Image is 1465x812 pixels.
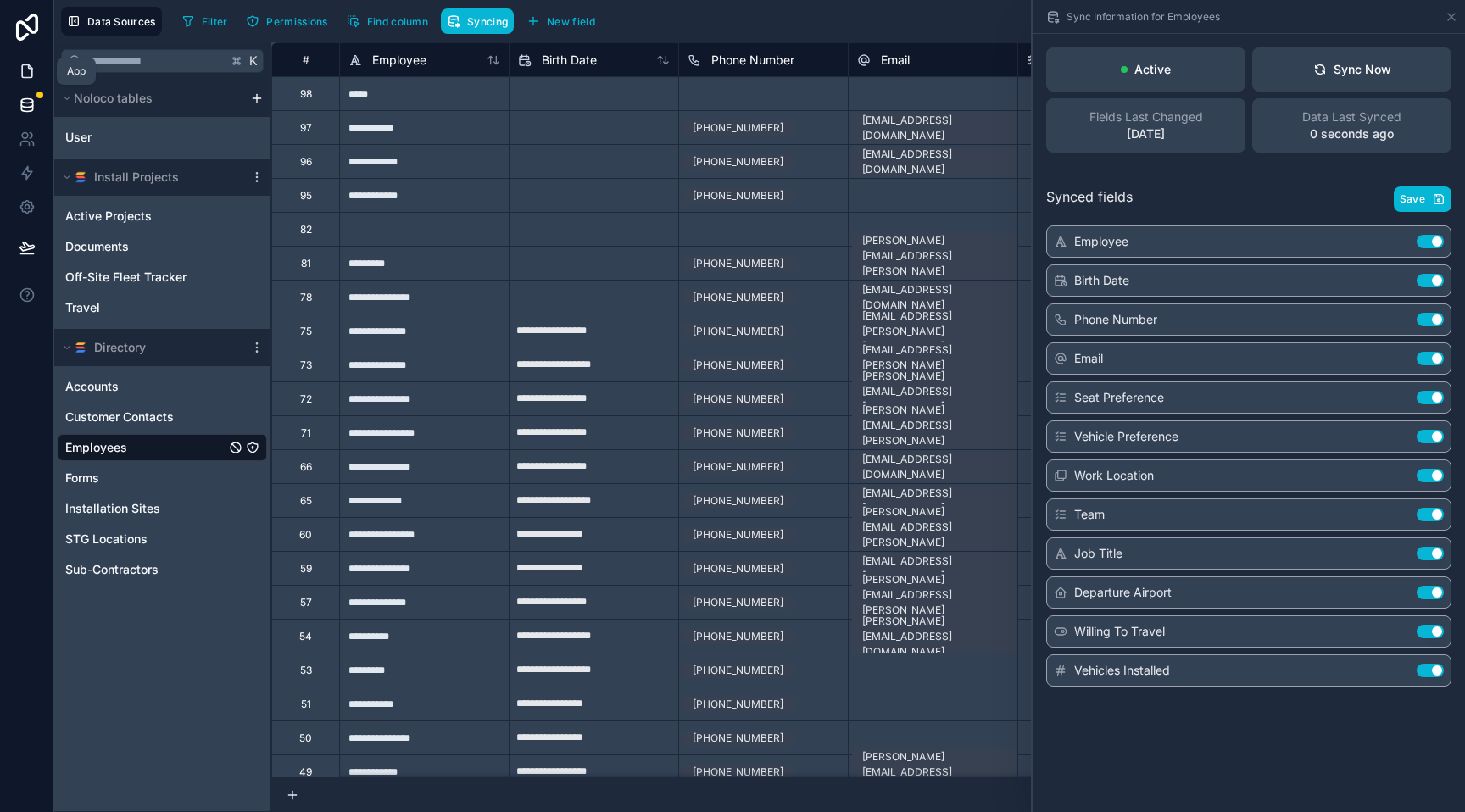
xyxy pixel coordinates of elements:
div: [PERSON_NAME][EMAIL_ADDRESS][PERSON_NAME][DOMAIN_NAME] [862,403,1007,464]
div: [PHONE_NUMBER] [693,459,783,475]
div: 65 [300,494,312,508]
div: 66 [300,460,312,474]
span: Seat Preference [1074,389,1164,406]
span: Data Sources [87,15,156,28]
button: Sync Now [1252,47,1451,92]
div: 72 [300,392,312,406]
div: [EMAIL_ADDRESS][DOMAIN_NAME] [862,147,1007,177]
div: [PERSON_NAME][EMAIL_ADDRESS][PERSON_NAME][DOMAIN_NAME] [862,233,1007,294]
span: Team [1074,506,1105,523]
a: Syncing [441,8,521,34]
div: 96 [300,155,312,169]
span: Email [881,52,910,69]
div: [EMAIL_ADDRESS][DOMAIN_NAME] [862,486,1007,516]
span: Synced fields [1046,186,1133,212]
span: Employee [372,52,426,69]
div: [PHONE_NUMBER] [693,629,783,644]
div: 50 [299,731,312,745]
div: [PHONE_NUMBER] [693,561,783,576]
div: 54 [299,630,312,643]
span: Willing To Travel [1074,623,1165,640]
span: Vehicles Installed [1074,662,1170,679]
div: 97 [300,121,312,135]
div: [PHONE_NUMBER] [693,697,783,712]
span: Job Title [1074,545,1122,562]
div: 59 [300,562,312,576]
div: [PERSON_NAME][EMAIL_ADDRESS][DOMAIN_NAME] [862,614,1007,659]
button: Syncing [441,8,514,34]
div: 53 [300,664,312,677]
div: [PERSON_NAME][EMAIL_ADDRESS][PERSON_NAME][DOMAIN_NAME] [862,504,1007,565]
div: [PHONE_NUMBER] [693,358,783,373]
span: Birth Date [542,52,597,69]
span: Sync Information for Employees [1067,10,1220,24]
div: [EMAIL_ADDRESS][DOMAIN_NAME] [862,452,1007,482]
span: Permissions [266,15,327,28]
div: # [285,53,326,66]
div: [PERSON_NAME][EMAIL_ADDRESS][DOMAIN_NAME] [862,749,1007,795]
div: 75 [300,325,312,338]
div: [PHONE_NUMBER] [693,188,783,203]
div: [PHONE_NUMBER] [693,256,783,271]
div: [PHONE_NUMBER] [693,765,783,780]
div: [PHONE_NUMBER] [693,290,783,305]
div: [EMAIL_ADDRESS][DOMAIN_NAME] [862,113,1007,143]
span: Fields Last Changed [1089,108,1203,125]
div: 71 [301,426,311,440]
span: Departure Airport [1074,584,1172,601]
span: Phone Number [711,52,794,69]
div: [PHONE_NUMBER] [693,527,783,542]
span: Syncing [467,15,508,28]
div: [PHONE_NUMBER] [693,595,783,610]
div: App [67,64,86,78]
div: 57 [300,596,312,609]
p: Active [1134,61,1171,78]
span: Phone Number [1074,311,1157,328]
div: 98 [300,87,312,101]
div: [PERSON_NAME][EMAIL_ADDRESS][PERSON_NAME][DOMAIN_NAME] [862,572,1007,633]
div: 51 [301,698,311,711]
div: [PHONE_NUMBER] [693,154,783,170]
div: [PHONE_NUMBER] [693,425,783,441]
div: [EMAIL_ADDRESS][PERSON_NAME][DOMAIN_NAME] [862,342,1007,388]
span: Data Last Synced [1302,108,1401,125]
span: Filter [202,15,228,28]
div: [PHONE_NUMBER] [693,493,783,509]
div: 81 [301,257,311,270]
span: Birth Date [1074,272,1129,289]
p: [DATE] [1127,125,1165,142]
span: Employee [1074,233,1128,250]
div: 49 [299,765,312,779]
div: 78 [300,291,312,304]
div: [PHONE_NUMBER] [693,120,783,136]
div: [PHONE_NUMBER] [693,324,783,339]
div: 60 [299,528,312,542]
button: Save [1394,186,1451,212]
div: [PERSON_NAME][EMAIL_ADDRESS][PERSON_NAME][DOMAIN_NAME] [862,369,1007,430]
div: 73 [300,359,312,372]
span: Email [1074,350,1103,367]
span: Find column [367,15,428,28]
div: [EMAIL_ADDRESS][DOMAIN_NAME] [862,282,1007,313]
span: K [248,55,259,67]
button: Permissions [240,8,333,34]
button: Filter [175,8,234,34]
div: 95 [300,189,312,203]
button: New field [521,8,601,34]
div: [EMAIL_ADDRESS][PERSON_NAME][DOMAIN_NAME] [862,309,1007,354]
span: Save [1400,192,1425,206]
div: [EMAIL_ADDRESS][DOMAIN_NAME] [862,553,1007,584]
button: Data Sources [61,7,162,36]
p: 0 seconds ago [1310,125,1394,142]
div: [PHONE_NUMBER] [693,731,783,746]
div: 82 [300,223,312,236]
span: New field [547,15,595,28]
div: Sync Now [1313,61,1391,78]
span: Work Location [1074,467,1154,484]
div: [PHONE_NUMBER] [693,663,783,678]
button: Find column [341,8,434,34]
div: [PHONE_NUMBER] [693,392,783,407]
a: Permissions [240,8,340,34]
span: Vehicle Preference [1074,428,1178,445]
